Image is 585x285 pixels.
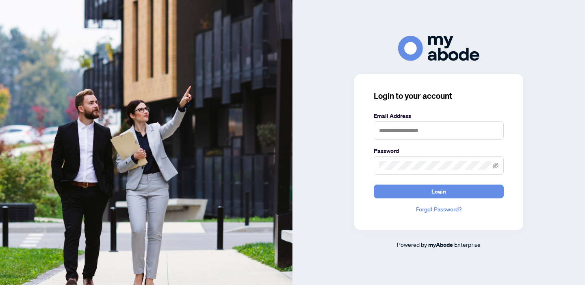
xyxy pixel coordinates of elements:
[374,185,504,198] button: Login
[428,240,453,249] a: myAbode
[374,111,504,120] label: Email Address
[493,163,498,168] span: eye-invisible
[374,146,504,155] label: Password
[431,185,446,198] span: Login
[374,205,504,214] a: Forgot Password?
[374,90,504,102] h3: Login to your account
[454,241,481,248] span: Enterprise
[397,241,427,248] span: Powered by
[398,36,479,61] img: ma-logo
